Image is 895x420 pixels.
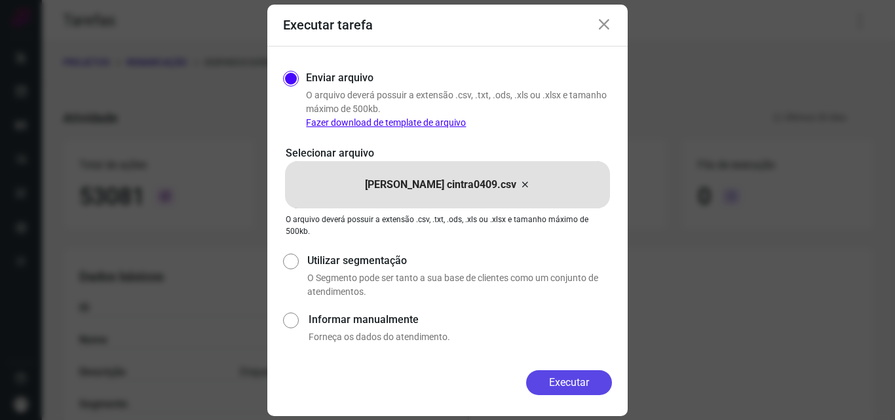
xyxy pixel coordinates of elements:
p: Selecionar arquivo [286,145,609,161]
a: Fazer download de template de arquivo [306,117,466,128]
h3: Executar tarefa [283,17,373,33]
label: Informar manualmente [309,312,612,328]
label: Utilizar segmentação [307,253,612,269]
p: [PERSON_NAME] cintra0409.csv [365,177,516,193]
p: O Segmento pode ser tanto a sua base de clientes como um conjunto de atendimentos. [307,271,612,299]
label: Enviar arquivo [306,70,373,86]
p: Forneça os dados do atendimento. [309,330,612,344]
button: Executar [526,370,612,395]
p: O arquivo deverá possuir a extensão .csv, .txt, .ods, .xls ou .xlsx e tamanho máximo de 500kb. [306,88,612,130]
p: O arquivo deverá possuir a extensão .csv, .txt, .ods, .xls ou .xlsx e tamanho máximo de 500kb. [286,214,609,237]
